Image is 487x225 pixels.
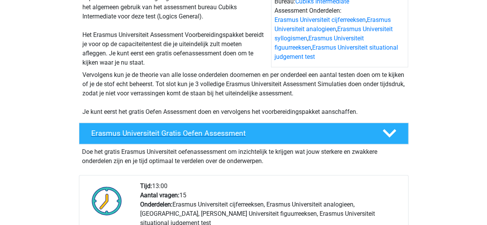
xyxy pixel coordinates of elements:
img: Klok [87,182,126,220]
a: Erasmus Universiteit Gratis Oefen Assessment [76,123,412,144]
a: Erasmus Universiteit situational judgement test [274,44,398,60]
b: Onderdelen: [140,201,172,208]
b: Aantal vragen: [140,192,179,199]
a: Erasmus Universiteit cijferreeksen [274,16,366,23]
div: Doe het gratis Erasmus Universiteit oefenassessment om inzichtelijk te krijgen wat jouw sterkere ... [79,144,408,166]
h4: Erasmus Universiteit Gratis Oefen Assessment [91,129,370,138]
a: Erasmus Universiteit figuurreeksen [274,35,364,51]
a: Erasmus Universiteit analogieen [274,16,391,33]
a: Erasmus Universiteit syllogismen [274,25,393,42]
b: Tijd: [140,182,152,190]
div: Vervolgens kun je de theorie van alle losse onderdelen doornemen en per onderdeel een aantal test... [79,70,408,117]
